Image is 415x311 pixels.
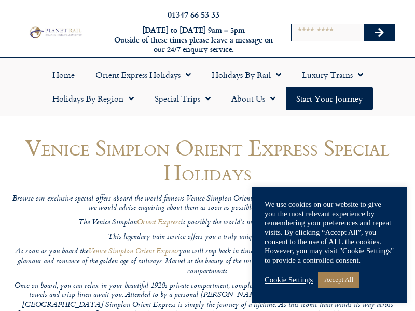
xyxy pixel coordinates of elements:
h6: [DATE] to [DATE] 9am – 5pm Outside of these times please leave a message on our 24/7 enquiry serv... [113,25,274,54]
a: Start your Journey [286,87,373,110]
h1: Venice Simplon Orient Express Special Holidays [9,135,406,185]
img: Planet Rail Train Holidays Logo [27,25,83,39]
a: Luxury Trains [292,63,374,87]
a: Special Trips [144,87,221,110]
p: As soon as you board the you will step back in time to a bygone era of luxury rail travel. Experi... [9,247,406,276]
a: About Us [221,87,286,110]
nav: Menu [5,63,410,110]
a: 01347 66 53 33 [168,8,219,20]
a: Orient Express Holidays [85,63,201,87]
a: Home [42,63,85,87]
a: Holidays by Region [42,87,144,110]
div: We use cookies on our website to give you the most relevant experience by remembering your prefer... [265,200,394,265]
a: Orient Express [137,217,181,229]
p: This legendary train service offers you a truly unique travel experience. [9,233,406,243]
a: Accept All [318,272,359,288]
p: The Venice Simplon is possibly the world’s most iconic luxury rail journey. [9,218,406,228]
a: Cookie Settings [265,275,313,285]
a: Holidays by Rail [201,63,292,87]
em: Browse our exclusive special offers aboard the world famous Venice Simplon Orient Express. These ... [12,193,403,215]
a: Venice Simplon Orient Express [88,246,179,258]
button: Search [364,24,394,41]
